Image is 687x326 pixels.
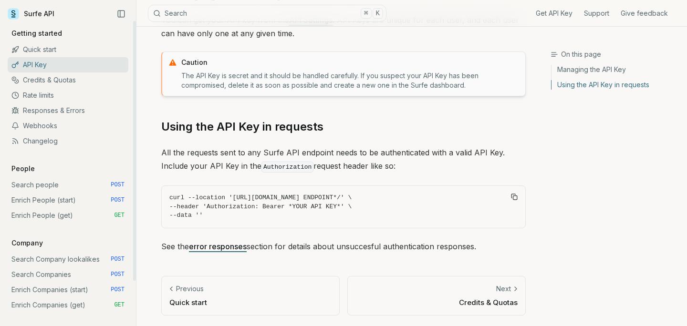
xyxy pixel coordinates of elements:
span: GET [114,212,125,219]
kbd: K [373,8,383,19]
a: Credits & Quotas [8,72,128,88]
code: Authorization [261,162,313,173]
a: Quick start [8,42,128,57]
button: Copy Text [507,190,521,204]
p: Previous [176,284,204,294]
p: People [8,164,39,173]
p: All the requests sent to any Surfe API endpoint needs to be authenticated with a valid API Key. I... [161,146,526,174]
p: Next [496,284,511,294]
button: Collapse Sidebar [114,7,128,21]
span: GET [114,301,125,309]
a: Enrich Companies (start) POST [8,282,128,297]
a: Enrich Companies (get) GET [8,297,128,313]
p: Getting started [8,29,66,38]
p: Caution [181,58,520,67]
span: POST [111,181,125,189]
p: See the section for details about unsuccesful authentication responses. [161,240,526,253]
a: Enrich People (start) POST [8,193,128,208]
a: error responses [189,242,247,251]
a: Using the API Key in requests [552,77,679,90]
a: Surfe API [8,7,54,21]
a: Webhooks [8,118,128,133]
p: Quick start [169,297,332,307]
span: POST [111,255,125,263]
a: Enrich People (get) GET [8,208,128,223]
a: NextCredits & Quotas [347,276,526,316]
kbd: ⌘ [361,8,371,19]
button: Search⌘K [148,5,386,22]
a: API Key [8,57,128,72]
a: Get API Key [536,9,572,18]
a: Rate limits [8,88,128,103]
a: PreviousQuick start [161,276,340,316]
a: Search people POST [8,177,128,193]
a: Give feedback [621,9,668,18]
p: Credits & Quotas [355,297,518,307]
a: Changelog [8,133,128,149]
p: The API Key is secret and it should be handled carefully. If you suspect your API Key has been co... [181,71,520,90]
span: POST [111,286,125,294]
a: Responses & Errors [8,103,128,118]
p: Company [8,238,47,248]
a: Managing the API Key [552,65,679,77]
span: POST [111,271,125,278]
h3: On this page [551,50,679,59]
a: Support [584,9,609,18]
a: Search Companies POST [8,267,128,282]
code: curl --location '[URL][DOMAIN_NAME] ENDPOINT*/' \ --header 'Authorization: Bearer *YOUR API KEY*'... [169,194,518,220]
a: Using the API Key in requests [161,119,323,134]
a: Search Company lookalikes POST [8,252,128,267]
span: POST [111,196,125,204]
